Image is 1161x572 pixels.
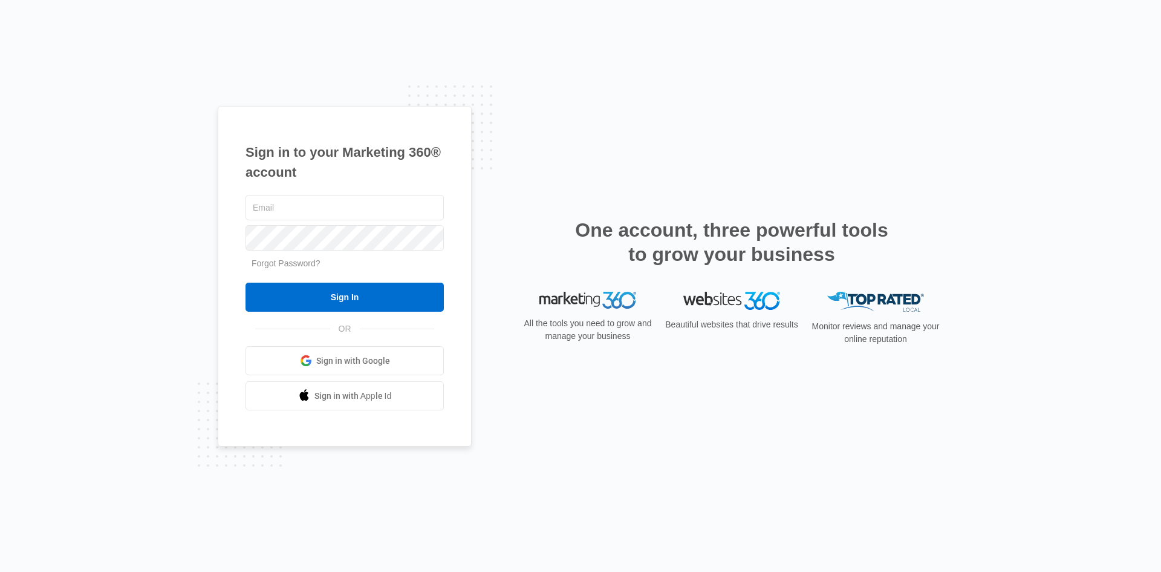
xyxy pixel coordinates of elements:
[808,320,943,346] p: Monitor reviews and manage your online reputation
[252,258,320,268] a: Forgot Password?
[539,292,636,309] img: Marketing 360
[316,355,390,367] span: Sign in with Google
[246,195,444,220] input: Email
[520,317,655,343] p: All the tools you need to grow and manage your business
[246,381,444,410] a: Sign in with Apple Id
[314,390,392,403] span: Sign in with Apple Id
[246,142,444,182] h1: Sign in to your Marketing 360® account
[664,318,799,331] p: Beautiful websites that drive results
[683,292,780,309] img: Websites 360
[571,218,892,266] h2: One account, three powerful tools to grow your business
[330,323,360,335] span: OR
[246,346,444,375] a: Sign in with Google
[827,292,924,312] img: Top Rated Local
[246,283,444,312] input: Sign In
